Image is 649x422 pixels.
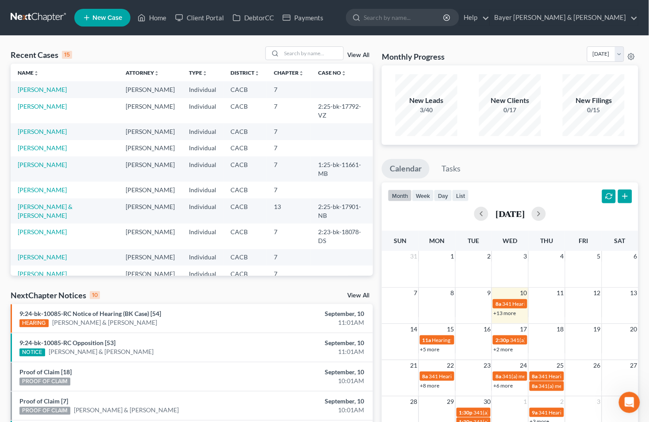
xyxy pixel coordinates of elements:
div: Recent Cases [11,49,72,60]
a: +8 more [420,382,440,389]
a: Proof of Claim [7] [19,397,68,405]
span: Sun [394,237,407,244]
a: Chapterunfold_more [274,69,304,76]
span: 5 [596,251,602,262]
td: 7 [267,156,311,182]
a: [PERSON_NAME] [18,270,67,278]
a: Case Nounfold_more [318,69,346,76]
td: CACB [223,224,267,249]
td: [PERSON_NAME] [119,156,182,182]
td: 7 [267,81,311,98]
div: 10:01AM [255,406,364,414]
button: Send a message… [152,286,166,300]
a: [PERSON_NAME] [18,186,67,194]
button: Start recording [56,289,63,297]
td: 13 [267,198,311,224]
div: New Clients [479,95,541,106]
span: 341 Hearing for [PERSON_NAME] [502,300,581,307]
span: 9a [532,409,538,416]
a: Help [460,10,489,26]
span: 13 [630,288,638,298]
td: Individual [182,123,223,140]
a: [PERSON_NAME] & [PERSON_NAME] [49,347,154,356]
div: September, 10 [255,309,364,318]
a: 9:24-bk-10085-RC Opposition [53] [19,339,115,346]
span: 8a [422,373,428,380]
div: NOTICE [19,349,45,357]
button: Upload attachment [42,289,49,297]
span: 3 [523,251,528,262]
a: Tasks [434,159,469,179]
td: [PERSON_NAME] [119,123,182,140]
span: 11a [422,337,431,343]
div: 11:01AM [255,318,364,327]
a: Proof of Claim [18] [19,368,72,376]
td: 2:25-bk-17792-VZ [311,98,373,123]
td: Individual [182,81,223,98]
span: 8a [495,300,501,307]
a: [PERSON_NAME] [18,128,67,135]
span: Mon [429,237,445,244]
i: unfold_more [341,71,346,76]
span: 341(a) Meeting for [510,337,553,343]
a: Home [133,10,171,26]
span: 7 [413,288,419,298]
span: 20 [630,324,638,335]
span: 8 [450,288,455,298]
b: [DATE] [22,127,45,134]
td: Individual [182,140,223,156]
a: Client Portal [171,10,228,26]
span: 2 [486,251,492,262]
div: HEARING [19,319,49,327]
td: CACB [223,182,267,198]
a: View All [347,293,369,299]
a: Bayer [PERSON_NAME] & [PERSON_NAME] [490,10,638,26]
button: list [452,190,469,201]
h2: [DATE] [495,209,525,218]
button: Home [138,4,155,20]
div: PROOF OF CLAIM [19,407,70,415]
td: Individual [182,198,223,224]
div: We encourage you to use the to answer any questions and we will respond to any unanswered inquiri... [14,140,138,174]
button: Emoji picker [14,289,21,297]
td: 2:25-bk-17901-NB [311,198,373,224]
td: CACB [223,249,267,266]
td: CACB [223,156,267,182]
span: 3 [596,396,602,407]
i: unfold_more [202,71,207,76]
a: +6 more [493,382,513,389]
td: Individual [182,156,223,182]
div: [PERSON_NAME] • [DATE] [14,182,84,187]
a: [PERSON_NAME] [18,103,67,110]
a: [PERSON_NAME] [18,144,67,152]
button: day [434,190,452,201]
h3: Monthly Progress [382,51,445,62]
div: 10 [90,291,100,299]
td: Individual [182,224,223,249]
span: 8a [532,373,538,380]
td: 7 [267,224,311,249]
span: 14 [410,324,419,335]
div: September, 10 [255,368,364,376]
h1: [PERSON_NAME] [43,4,100,11]
a: Help Center [14,140,119,156]
span: 341 Hearing for [PERSON_NAME] [429,373,508,380]
i: unfold_more [254,71,260,76]
a: +5 more [420,346,440,353]
td: [PERSON_NAME] [119,266,182,282]
span: 8a [495,373,501,380]
a: Calendar [382,159,430,179]
a: [PERSON_NAME] [18,161,67,168]
a: [PERSON_NAME] & [PERSON_NAME] [74,406,179,414]
span: 1 [523,396,528,407]
div: PROOF OF CLAIM [19,378,70,386]
span: 2:30p [495,337,509,343]
span: 341 Hearing for [PERSON_NAME] [539,373,618,380]
td: Individual [182,182,223,198]
div: September, 10 [255,338,364,347]
div: 0/15 [563,106,625,114]
span: 30 [483,396,492,407]
a: View All [347,52,369,58]
span: 27 [630,360,638,371]
span: Wed [503,237,518,244]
